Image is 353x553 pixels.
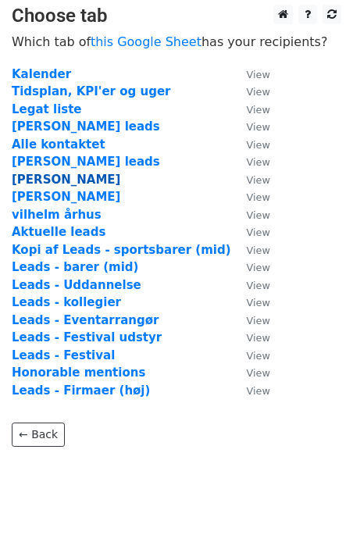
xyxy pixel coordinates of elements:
iframe: Chat Widget [275,478,353,553]
small: View [247,315,270,326]
a: View [231,120,270,134]
a: View [231,155,270,169]
a: View [231,173,270,187]
a: Leads - kollegier [12,295,121,309]
small: View [247,332,270,344]
a: View [231,295,270,309]
a: View [231,208,270,222]
a: [PERSON_NAME] [12,190,120,204]
a: View [231,225,270,239]
a: Aktuelle leads [12,225,105,239]
a: vilhelm århus [12,208,102,222]
small: View [247,69,270,80]
small: View [247,139,270,151]
a: Alle kontaktet [12,137,105,152]
small: View [247,244,270,256]
small: View [247,104,270,116]
a: View [231,384,270,398]
a: View [231,348,270,362]
a: [PERSON_NAME] leads [12,155,160,169]
small: View [247,297,270,309]
a: View [231,190,270,204]
small: View [247,121,270,133]
a: View [231,260,270,274]
small: View [247,385,270,397]
a: View [231,278,270,292]
a: [PERSON_NAME] [12,173,120,187]
a: Leads - Eventarrangør [12,313,159,327]
a: Kopi af Leads - sportsbarer (mid) [12,243,231,257]
a: Honorable mentions [12,366,145,380]
a: View [231,137,270,152]
p: Which tab of has your recipients? [12,34,341,50]
a: View [231,330,270,344]
a: Leads - barer (mid) [12,260,138,274]
a: View [231,84,270,98]
h3: Choose tab [12,5,341,27]
small: View [247,262,270,273]
a: Leads - Festival udstyr [12,330,162,344]
a: Leads - Festival [12,348,115,362]
a: Leads - Uddannelse [12,278,141,292]
small: View [247,156,270,168]
a: View [231,243,270,257]
a: ← Back [12,423,65,447]
small: View [247,350,270,362]
a: this Google Sheet [91,34,201,49]
a: View [231,366,270,380]
small: View [247,367,270,379]
small: View [247,280,270,291]
a: Leads - Firmaer (høj) [12,384,150,398]
a: Kalender [12,67,71,81]
a: View [231,67,270,81]
small: View [247,86,270,98]
a: Legat liste [12,102,82,116]
small: View [247,191,270,203]
a: View [231,102,270,116]
a: [PERSON_NAME] leads [12,120,160,134]
a: Tidsplan, KPI'er og uger [12,84,170,98]
div: Chat-widget [275,478,353,553]
small: View [247,174,270,186]
small: View [247,227,270,238]
a: View [231,313,270,327]
small: View [247,209,270,221]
